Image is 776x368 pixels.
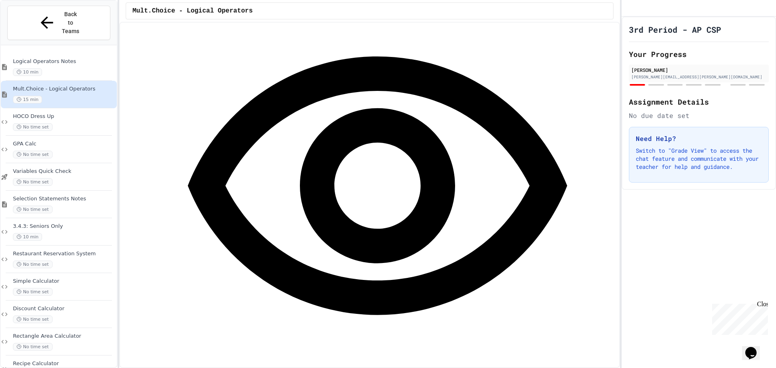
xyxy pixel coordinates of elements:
span: Rectangle Area Calculator [13,333,115,340]
button: Back to Teams [7,6,110,40]
span: Logical Operators Notes [13,58,115,65]
span: 3.4.3: Seniors Only [13,223,115,230]
span: Mult.Choice - Logical Operators [133,6,253,16]
span: Mult.Choice - Logical Operators [13,86,115,93]
span: No time set [13,206,53,213]
span: No time set [13,261,53,268]
div: Chat with us now!Close [3,3,56,51]
span: 10 min [13,68,42,76]
div: [PERSON_NAME][EMAIL_ADDRESS][PERSON_NAME][DOMAIN_NAME] [631,74,766,80]
span: GPA Calc [13,141,115,147]
h2: Assignment Details [629,96,769,107]
span: No time set [13,123,53,131]
span: No time set [13,315,53,323]
span: 15 min [13,96,42,103]
span: No time set [13,178,53,186]
span: 10 min [13,233,42,241]
span: Discount Calculator [13,305,115,312]
span: Restaurant Reservation System [13,250,115,257]
span: Back to Teams [61,10,80,36]
h1: 3rd Period - AP CSP [629,24,721,35]
span: Recipe Calculator [13,360,115,367]
h3: Need Help? [636,134,762,143]
div: No due date set [629,111,769,120]
iframe: chat widget [742,336,768,360]
iframe: chat widget [709,301,768,335]
span: No time set [13,151,53,158]
span: No time set [13,343,53,351]
h2: Your Progress [629,48,769,60]
p: Switch to "Grade View" to access the chat feature and communicate with your teacher for help and ... [636,147,762,171]
span: Selection Statements Notes [13,196,115,202]
div: [PERSON_NAME] [631,66,766,74]
span: Simple Calculator [13,278,115,285]
span: HOCO Dress Up [13,113,115,120]
span: Variables Quick Check [13,168,115,175]
span: No time set [13,288,53,296]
